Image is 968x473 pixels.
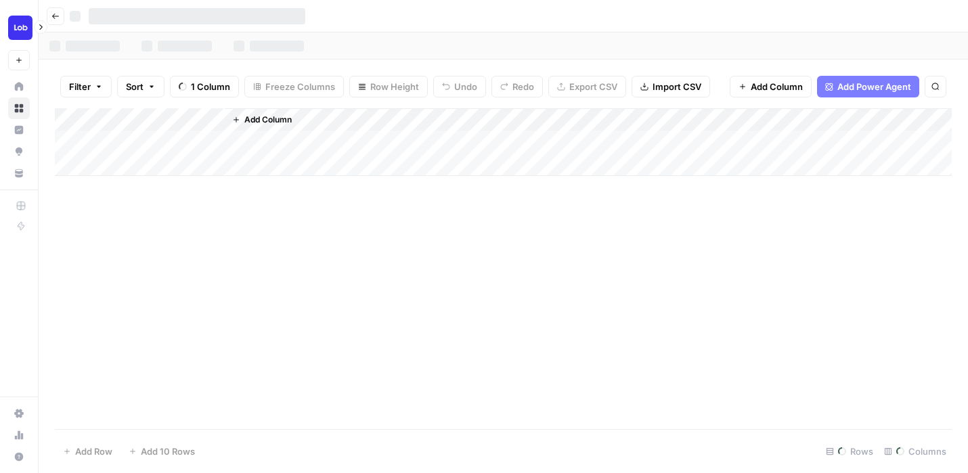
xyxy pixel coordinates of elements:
span: Undo [454,80,477,93]
span: Row Height [370,80,419,93]
span: Add Power Agent [837,80,911,93]
button: Export CSV [548,76,626,97]
a: Browse [8,97,30,119]
button: Help + Support [8,446,30,468]
button: Filter [60,76,112,97]
span: 1 Column [191,80,230,93]
button: Add 10 Rows [120,441,203,462]
a: Home [8,76,30,97]
span: Filter [69,80,91,93]
button: Add Power Agent [817,76,919,97]
a: Settings [8,403,30,424]
span: Redo [512,80,534,93]
button: Import CSV [632,76,710,97]
span: Freeze Columns [265,80,335,93]
span: Sort [126,80,144,93]
span: Import CSV [653,80,701,93]
div: Columns [879,441,952,462]
span: Add Row [75,445,112,458]
button: Sort [117,76,164,97]
button: Undo [433,76,486,97]
button: Add Column [730,76,812,97]
button: Workspace: Lob [8,11,30,45]
button: Add Column [227,111,297,129]
a: Insights [8,119,30,141]
span: Add 10 Rows [141,445,195,458]
a: Opportunities [8,141,30,162]
a: Usage [8,424,30,446]
button: Row Height [349,76,428,97]
button: Add Row [55,441,120,462]
span: Add Column [244,114,292,126]
a: Your Data [8,162,30,184]
img: Lob Logo [8,16,32,40]
button: Redo [491,76,543,97]
span: Add Column [751,80,803,93]
div: Rows [820,441,879,462]
span: Export CSV [569,80,617,93]
button: Freeze Columns [244,76,344,97]
button: 1 Column [170,76,239,97]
